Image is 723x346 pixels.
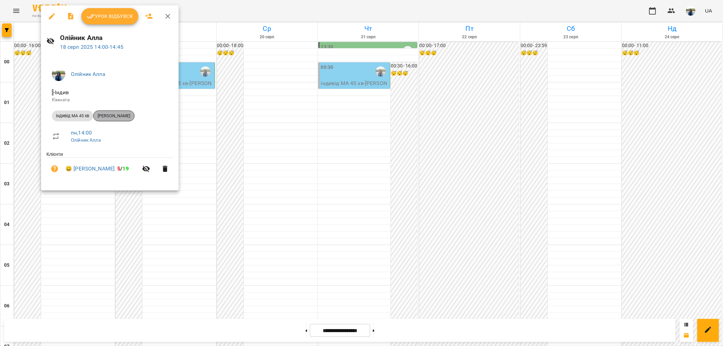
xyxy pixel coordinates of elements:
a: 😀 [PERSON_NAME] [65,165,115,173]
span: - Індив [52,89,70,96]
a: 18 серп 2025 14:00-14:45 [60,44,124,50]
span: індивід МА 45 хв [52,113,93,119]
span: 5 [117,165,120,172]
button: Урок відбувся [81,8,138,24]
span: [PERSON_NAME] [94,113,134,119]
a: пн , 14:00 [71,129,92,136]
img: 79bf113477beb734b35379532aeced2e.jpg [52,67,65,81]
div: [PERSON_NAME] [93,110,135,121]
ul: Клієнти [46,151,173,182]
h6: Олійник Алла [60,33,173,43]
a: Олійник Алла [71,71,105,77]
b: / [117,165,129,172]
span: Урок відбувся [87,12,133,20]
button: Візит ще не сплачено. Додати оплату? [46,161,63,177]
p: Кімната [52,97,168,103]
a: Олійник Алла [71,137,101,143]
span: 19 [123,165,129,172]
